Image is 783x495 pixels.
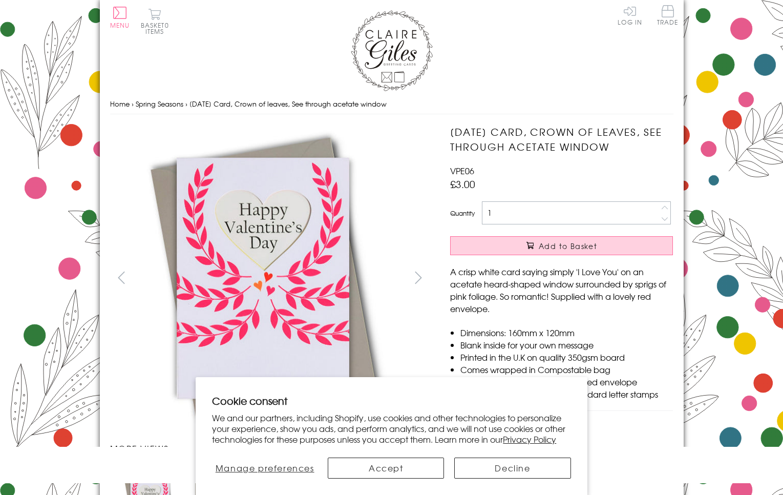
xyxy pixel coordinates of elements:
[136,99,183,109] a: Spring Seasons
[657,5,679,27] a: Trade
[430,125,737,432] img: Valentine's Day Card, Crown of leaves, See through acetate window
[189,99,387,109] span: [DATE] Card, Crown of leaves, See through acetate window
[185,99,187,109] span: ›
[460,376,673,388] li: With matching sustainable sourced envelope
[450,125,673,154] h1: [DATE] Card, Crown of leaves, See through acetate window
[454,458,570,479] button: Decline
[351,10,433,91] img: Claire Giles Greetings Cards
[460,326,673,339] li: Dimensions: 160mm x 120mm
[450,236,673,255] button: Add to Basket
[212,412,571,444] p: We and our partners, including Shopify, use cookies and other technologies to personalize your ex...
[216,462,314,474] span: Manage preferences
[145,20,169,36] span: 0 items
[110,94,673,115] nav: breadcrumbs
[110,7,130,28] button: Menu
[110,99,130,109] a: Home
[212,458,318,479] button: Manage preferences
[460,351,673,363] li: Printed in the U.K on quality 350gsm board
[132,99,134,109] span: ›
[450,164,474,177] span: VPE06
[450,265,673,315] p: A crisp white card saying simply 'I Love You' on an acetate heard-shaped window surrounded by spr...
[657,5,679,25] span: Trade
[450,209,475,218] label: Quantity
[110,20,130,30] span: Menu
[618,5,642,25] a: Log In
[328,458,444,479] button: Accept
[460,363,673,376] li: Comes wrapped in Compostable bag
[110,266,133,289] button: prev
[407,266,430,289] button: next
[110,442,430,455] h3: More views
[110,125,417,432] img: Valentine's Day Card, Crown of leaves, See through acetate window
[503,433,556,445] a: Privacy Policy
[212,394,571,408] h2: Cookie consent
[141,8,169,34] button: Basket0 items
[539,241,597,251] span: Add to Basket
[460,339,673,351] li: Blank inside for your own message
[450,177,475,191] span: £3.00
